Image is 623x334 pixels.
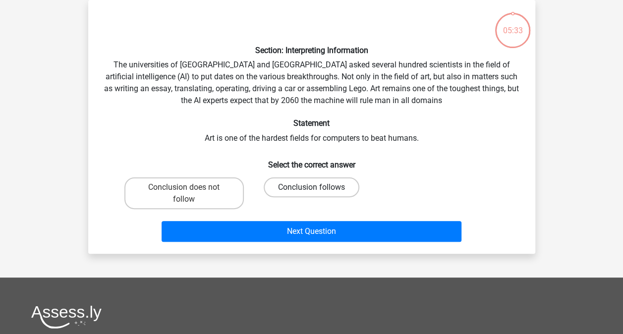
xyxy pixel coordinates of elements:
img: Assessly logo [31,305,102,329]
label: Conclusion does not follow [124,177,244,209]
h6: Statement [104,118,519,128]
h6: Select the correct answer [104,152,519,169]
button: Next Question [162,221,461,242]
div: The universities of [GEOGRAPHIC_DATA] and [GEOGRAPHIC_DATA] asked several hundred scientists in t... [92,8,531,246]
h6: Section: Interpreting Information [104,46,519,55]
label: Conclusion follows [264,177,359,197]
div: 05:33 [494,12,531,37]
